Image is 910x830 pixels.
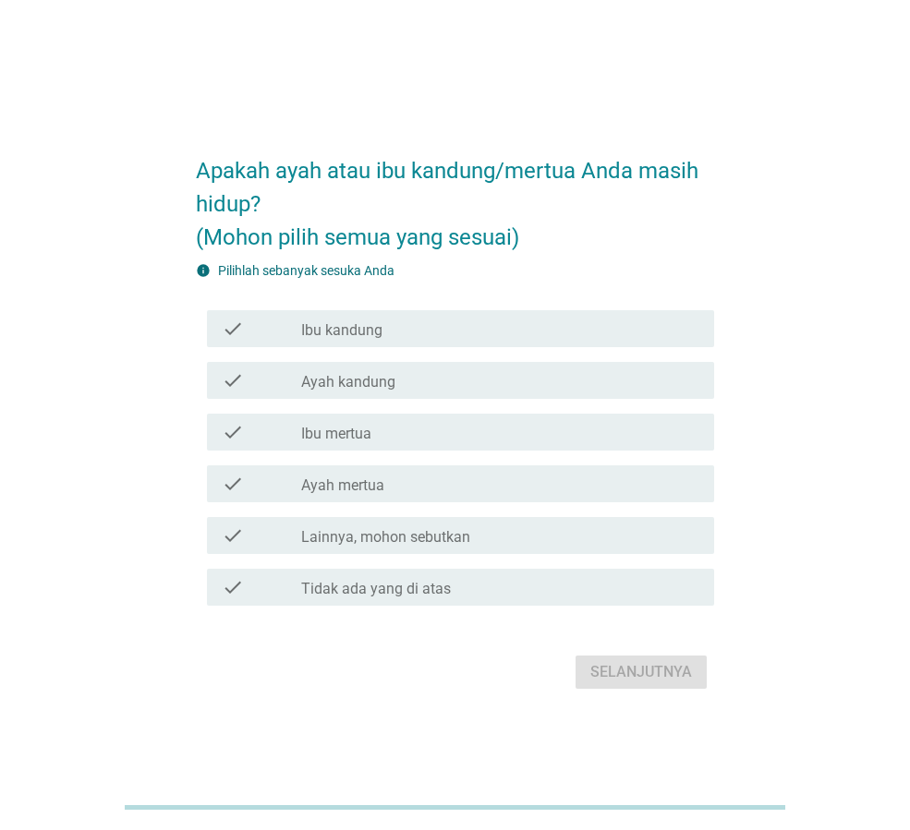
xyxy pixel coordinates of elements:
[196,263,211,278] i: info
[301,476,384,495] label: Ayah mertua
[218,263,394,278] label: Pilihlah sebanyak sesuka Anda
[301,580,451,598] label: Tidak ada yang di atas
[222,576,244,598] i: check
[301,528,470,547] label: Lainnya, mohon sebutkan
[222,524,244,547] i: check
[222,421,244,443] i: check
[222,318,244,340] i: check
[301,425,371,443] label: Ibu mertua
[301,373,395,391] label: Ayah kandung
[222,369,244,391] i: check
[222,473,244,495] i: check
[301,321,382,340] label: Ibu kandung
[196,136,714,254] h2: Apakah ayah atau ibu kandung/mertua Anda masih hidup? (Mohon pilih semua yang sesuai)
